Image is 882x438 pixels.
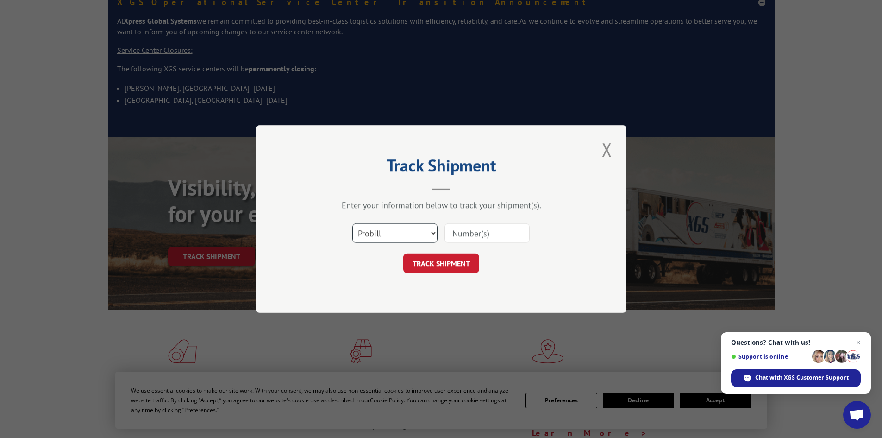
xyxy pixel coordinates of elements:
span: Questions? Chat with us! [731,339,861,346]
button: TRACK SHIPMENT [403,254,479,273]
button: Close modal [599,137,615,162]
input: Number(s) [444,223,530,243]
span: Chat with XGS Customer Support [755,374,849,382]
span: Support is online [731,353,809,360]
a: Open chat [843,401,871,429]
div: Enter your information below to track your shipment(s). [302,200,580,210]
h2: Track Shipment [302,159,580,177]
span: Chat with XGS Customer Support [731,369,861,387]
